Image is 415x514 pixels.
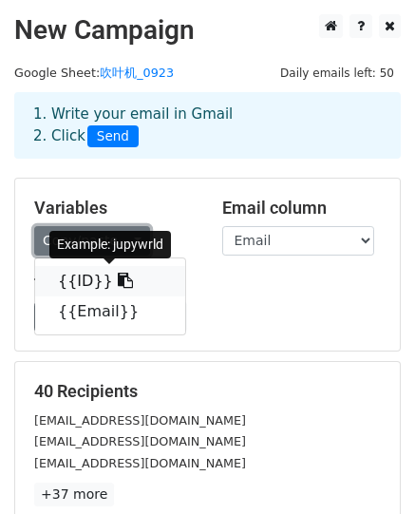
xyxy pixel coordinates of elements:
h2: New Campaign [14,14,401,47]
h5: Email column [222,198,382,219]
div: 聊天小组件 [320,423,415,514]
span: Daily emails left: 50 [274,63,401,84]
a: +37 more [34,483,114,506]
a: 吹叶机_0923 [100,66,174,80]
h5: Variables [34,198,194,219]
div: Example: jupywrld [49,231,171,258]
a: {{Email}} [35,296,185,327]
iframe: Chat Widget [320,423,415,514]
small: [EMAIL_ADDRESS][DOMAIN_NAME] [34,434,246,448]
small: [EMAIL_ADDRESS][DOMAIN_NAME] [34,413,246,428]
small: [EMAIL_ADDRESS][DOMAIN_NAME] [34,456,246,470]
span: Send [87,125,139,148]
small: Google Sheet: [14,66,174,80]
a: Daily emails left: 50 [274,66,401,80]
h5: 40 Recipients [34,381,381,402]
a: Copy/paste... [34,226,150,256]
a: {{ID}} [35,266,185,296]
div: 1. Write your email in Gmail 2. Click [19,104,396,147]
